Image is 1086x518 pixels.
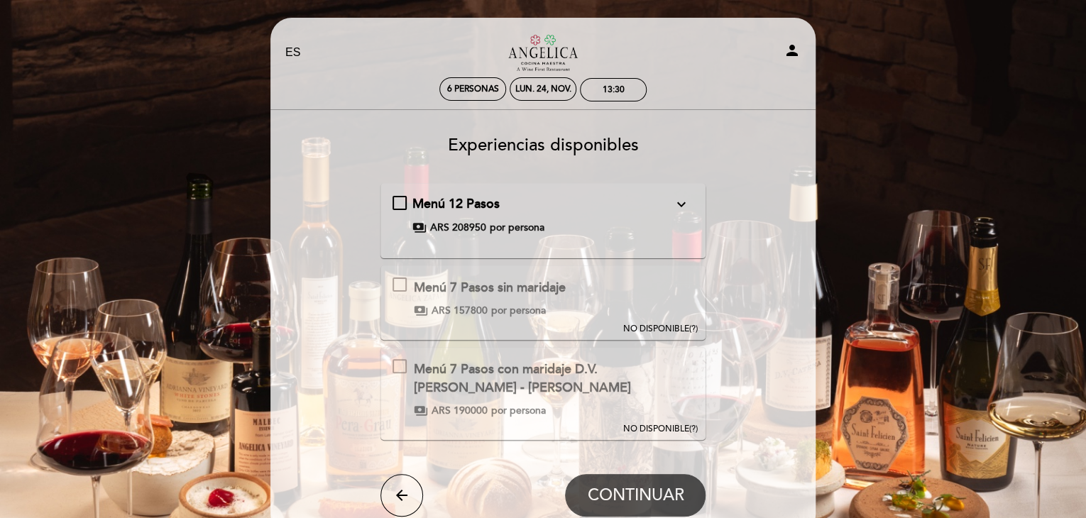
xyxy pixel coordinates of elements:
a: Restaurante [PERSON_NAME] Maestra [454,33,632,72]
button: NO DISPONIBLE(?) [618,266,701,336]
i: expand_more [672,196,689,213]
span: por persona [490,221,544,235]
div: 13:30 [603,84,625,95]
div: lun. 24, nov. [515,84,571,94]
span: payments [412,221,427,235]
span: ARS 208950 [430,221,486,235]
i: arrow_back [393,487,410,504]
span: payments [414,404,428,418]
span: Experiencias disponibles [448,135,639,155]
span: ARS 157800 [432,304,488,318]
button: person [784,42,801,64]
span: Menú 12 Pasos [412,196,500,211]
span: CONTINUAR [587,486,684,506]
md-checkbox: Menú 12 Pasos expand_more Degustación completa de 12 pasosServicio de agua y café o téMenú infant... [393,195,694,235]
span: NO DISPONIBLE [622,324,689,334]
span: payments [414,304,428,318]
span: por persona [491,404,546,418]
div: (?) [622,423,697,435]
i: person [784,42,801,59]
span: ARS 190000 [432,404,488,418]
div: (?) [622,323,697,335]
button: expand_more [668,195,693,214]
button: arrow_back [380,474,423,517]
span: por persona [491,304,546,318]
span: 6 personas [447,84,499,94]
span: NO DISPONIBLE [622,424,689,434]
button: NO DISPONIBLE(?) [618,348,701,436]
button: CONTINUAR [565,474,706,517]
div: Menú 7 Pasos con maridaje D.V. [PERSON_NAME] - [PERSON_NAME] [414,360,693,397]
div: Menú 7 Pasos sin maridaje [414,279,566,297]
